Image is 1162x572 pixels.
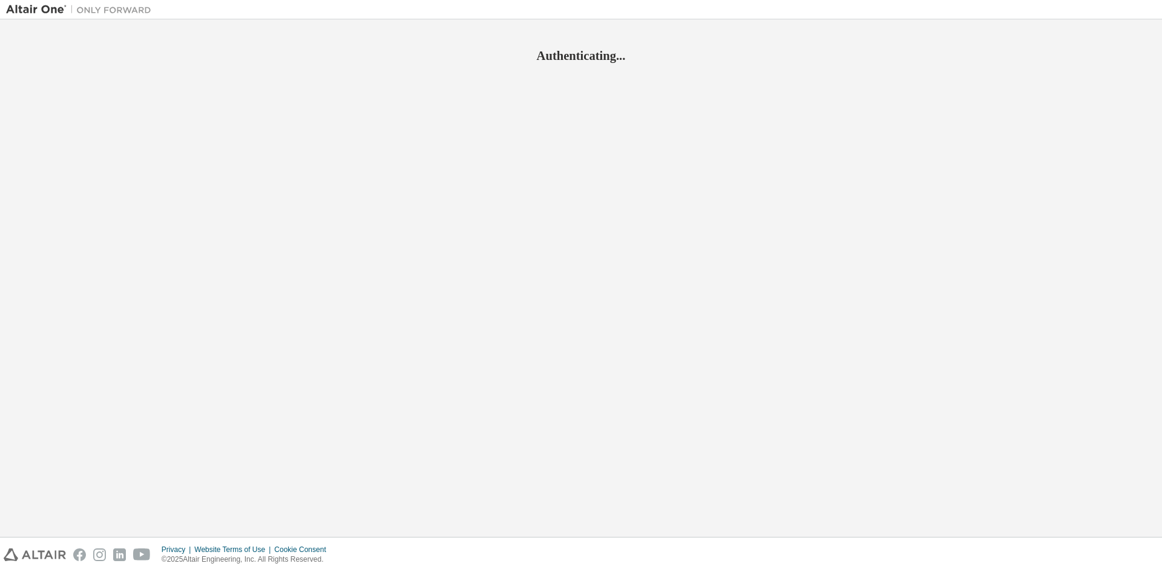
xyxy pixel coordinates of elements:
[133,548,151,561] img: youtube.svg
[194,545,274,554] div: Website Terms of Use
[6,48,1156,64] h2: Authenticating...
[73,548,86,561] img: facebook.svg
[162,545,194,554] div: Privacy
[6,4,157,16] img: Altair One
[113,548,126,561] img: linkedin.svg
[274,545,333,554] div: Cookie Consent
[93,548,106,561] img: instagram.svg
[4,548,66,561] img: altair_logo.svg
[162,554,333,565] p: © 2025 Altair Engineering, Inc. All Rights Reserved.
